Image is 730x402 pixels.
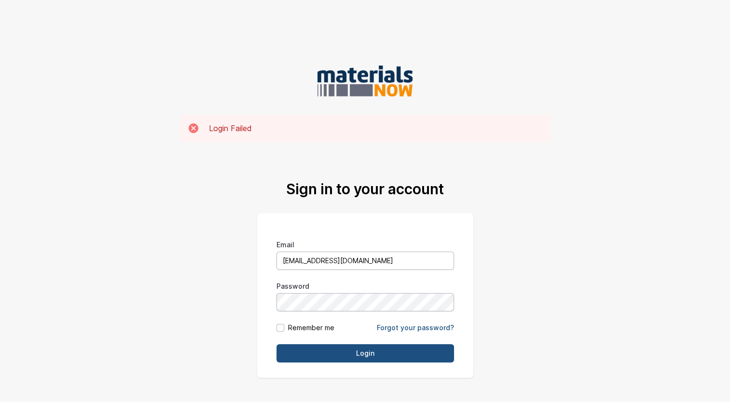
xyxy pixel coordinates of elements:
a: Forgot your password? [377,323,454,332]
h2: Sign in to your account [257,180,473,198]
label: Password [276,281,454,291]
label: Remember me [288,323,334,333]
p: Login Failed [209,122,252,134]
label: Email [276,240,454,250]
input: Login [276,344,454,362]
img: MaterialsNow [317,66,413,96]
